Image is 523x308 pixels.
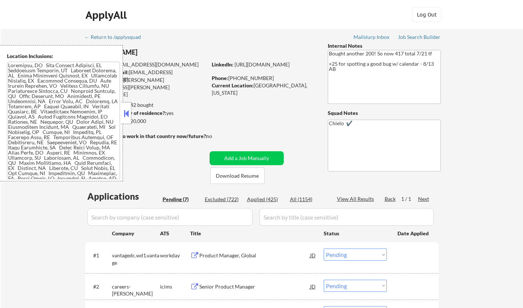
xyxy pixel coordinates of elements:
div: $120,000 [85,117,207,125]
div: [GEOGRAPHIC_DATA], [US_STATE] [212,82,316,96]
div: ApplyAll [86,9,129,21]
div: 1 / 1 [401,195,418,203]
div: Back [385,195,396,203]
div: vantagedc.wd1.vantage [112,252,160,266]
div: JD [309,249,317,262]
div: Location Inclusions: [7,52,120,60]
div: Excluded (722) [205,196,241,203]
a: ← Return to /applysquad [84,34,148,41]
div: [EMAIL_ADDRESS][DOMAIN_NAME] [86,61,207,68]
button: Add a Job Manually [210,151,284,165]
strong: Will need Visa to work in that country now/future?: [85,133,207,139]
div: Product Manager, Global [199,252,310,259]
div: View All Results [337,195,376,203]
div: Applied (425) [247,196,284,203]
div: [PERSON_NAME][EMAIL_ADDRESS][PERSON_NAME][DOMAIN_NAME] [85,76,207,98]
div: careers-[PERSON_NAME] [112,283,160,297]
div: Job Search Builder [398,35,441,40]
input: Search by company (case sensitive) [87,208,253,226]
a: [URL][DOMAIN_NAME] [235,61,290,68]
div: Title [190,230,317,237]
div: Squad Notes [328,109,441,117]
strong: Phone: [212,75,228,81]
div: Date Applied [397,230,430,237]
div: workday [160,252,190,259]
div: #2 [93,283,106,290]
div: Internal Notes [328,42,441,50]
strong: Current Location: [212,82,254,88]
button: Download Resume [210,167,265,184]
div: ATS [160,230,190,237]
div: Status [324,227,387,240]
div: Next [418,195,430,203]
div: #1 [93,252,106,259]
div: yes [85,109,205,117]
div: Pending (7) [163,196,199,203]
div: ← Return to /applysquad [84,35,148,40]
div: icims [160,283,190,290]
button: Log Out [412,7,442,22]
div: Mailslurp Inbox [353,35,390,40]
div: 425 sent / 442 bought [85,101,207,109]
div: JD [309,280,317,293]
div: Senior Product Manager [199,283,310,290]
div: Applications [87,192,160,201]
div: [PERSON_NAME] [85,48,236,57]
strong: LinkedIn: [212,61,233,68]
div: [EMAIL_ADDRESS][DOMAIN_NAME] [86,69,207,83]
input: Search by title (case sensitive) [259,208,434,226]
div: Company [112,230,160,237]
div: no [206,133,227,140]
div: [PHONE_NUMBER] [212,75,316,82]
div: All (1154) [290,196,327,203]
a: Mailslurp Inbox [353,34,390,41]
a: Job Search Builder [398,34,441,41]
